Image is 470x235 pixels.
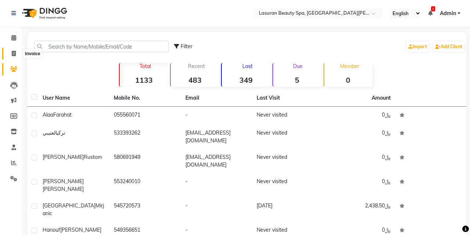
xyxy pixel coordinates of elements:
td: Never visited [252,107,323,125]
strong: 483 [171,75,219,85]
th: Mobile No. [109,90,181,107]
td: - [181,107,252,125]
span: [PERSON_NAME] [43,186,84,192]
td: Never visited [252,125,323,149]
p: Due [275,63,321,70]
span: Farahat [53,111,72,118]
td: 553240010 [109,173,181,197]
span: العتيبي [43,129,57,136]
td: 055560071 [109,107,181,125]
strong: 5 [273,75,321,85]
td: ﷼0 [323,149,395,173]
span: Filter [181,43,192,50]
span: Rustom [84,154,102,160]
p: Recent [174,63,219,70]
p: Lost [225,63,270,70]
td: Never visited [252,149,323,173]
td: 580691949 [109,149,181,173]
td: [EMAIL_ADDRESS][DOMAIN_NAME] [181,149,252,173]
input: Search by Name/Mobile/Email/Code [34,41,169,52]
td: Never visited [252,173,323,197]
img: logo [19,3,69,24]
td: [DATE] [252,197,323,222]
span: [GEOGRAPHIC_DATA] [43,202,95,209]
th: Email [181,90,252,107]
td: - [181,173,252,197]
td: ﷼0 [323,107,395,125]
td: [EMAIL_ADDRESS][DOMAIN_NAME] [181,125,252,149]
span: 1 [431,6,435,11]
td: ﷼0 [323,125,395,149]
strong: 1133 [120,75,168,85]
p: Total [123,63,168,70]
td: - [181,197,252,222]
strong: 0 [324,75,372,85]
a: Import [406,42,429,52]
td: 533393262 [109,125,181,149]
span: [PERSON_NAME] [43,178,84,185]
strong: 349 [222,75,270,85]
span: [PERSON_NAME] [60,227,101,233]
div: Invoice [23,49,42,58]
th: Last Visit [252,90,323,107]
a: 1 [428,10,433,17]
th: User Name [38,90,109,107]
span: Admin [440,10,456,17]
span: Hanouf [43,227,60,233]
td: ﷼0 [323,173,395,197]
a: Add Client [433,42,464,52]
th: Amount [367,90,395,106]
td: 545720573 [109,197,181,222]
span: Alaa [43,111,53,118]
p: Member [327,63,372,70]
span: تركي [57,129,65,136]
td: ﷼2,438.50 [323,197,395,222]
span: [PERSON_NAME] [43,154,84,160]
